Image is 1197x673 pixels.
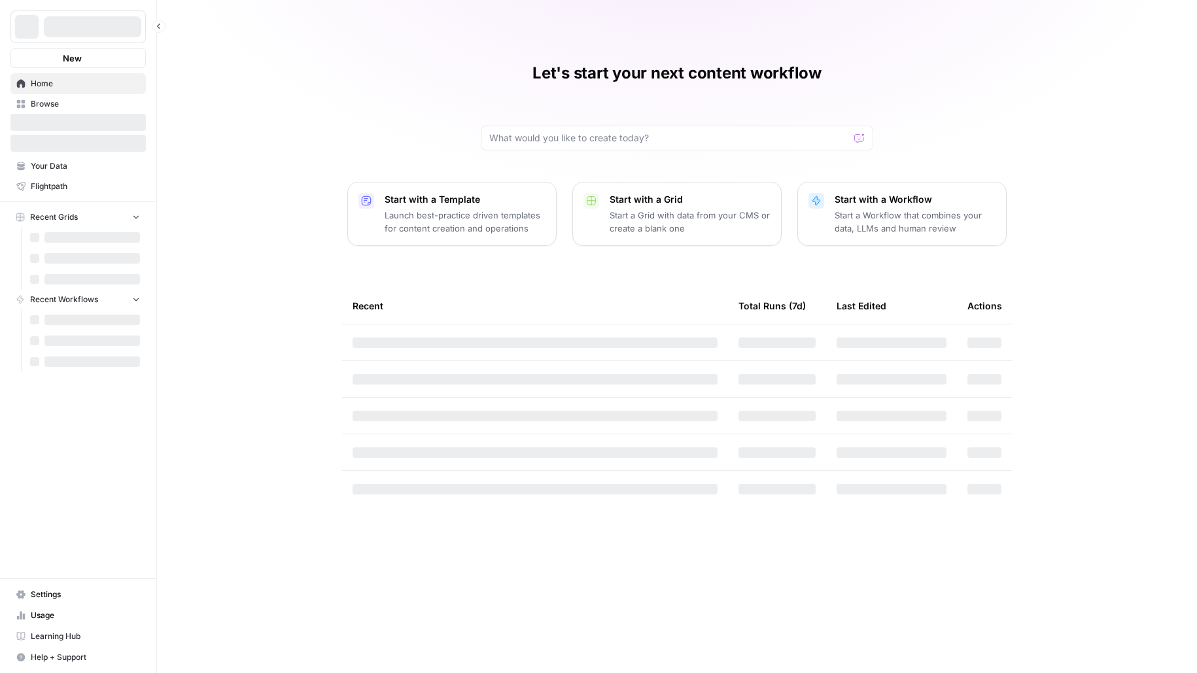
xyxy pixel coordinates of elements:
[532,63,822,84] h1: Let's start your next content workflow
[610,209,771,235] p: Start a Grid with data from your CMS or create a blank one
[353,288,718,324] div: Recent
[10,207,146,227] button: Recent Grids
[10,48,146,68] button: New
[489,131,849,145] input: What would you like to create today?
[10,647,146,668] button: Help + Support
[10,584,146,605] a: Settings
[31,610,140,621] span: Usage
[31,98,140,110] span: Browse
[31,78,140,90] span: Home
[835,209,996,235] p: Start a Workflow that combines your data, LLMs and human review
[31,589,140,600] span: Settings
[10,290,146,309] button: Recent Workflows
[347,182,557,246] button: Start with a TemplateLaunch best-practice driven templates for content creation and operations
[10,73,146,94] a: Home
[385,209,546,235] p: Launch best-practice driven templates for content creation and operations
[738,288,806,324] div: Total Runs (7d)
[63,52,82,65] span: New
[385,193,546,206] p: Start with a Template
[30,211,78,223] span: Recent Grids
[837,288,886,324] div: Last Edited
[967,288,1002,324] div: Actions
[10,605,146,626] a: Usage
[31,160,140,172] span: Your Data
[30,294,98,305] span: Recent Workflows
[10,626,146,647] a: Learning Hub
[835,193,996,206] p: Start with a Workflow
[10,176,146,197] a: Flightpath
[572,182,782,246] button: Start with a GridStart a Grid with data from your CMS or create a blank one
[797,182,1007,246] button: Start with a WorkflowStart a Workflow that combines your data, LLMs and human review
[31,651,140,663] span: Help + Support
[31,630,140,642] span: Learning Hub
[31,181,140,192] span: Flightpath
[10,94,146,114] a: Browse
[610,193,771,206] p: Start with a Grid
[10,156,146,177] a: Your Data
